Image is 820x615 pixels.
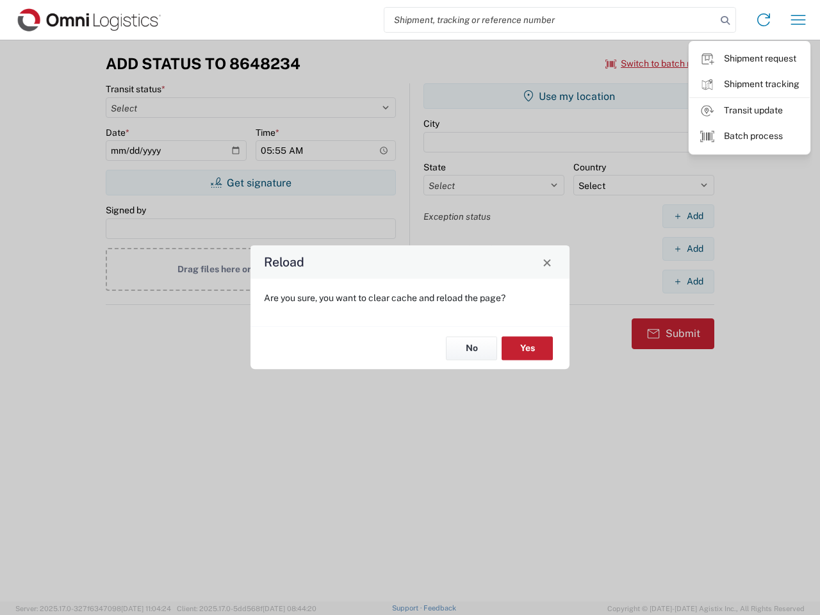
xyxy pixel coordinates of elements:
h4: Reload [264,253,304,272]
a: Batch process [689,124,810,149]
button: Yes [502,336,553,360]
button: No [446,336,497,360]
button: Close [538,253,556,271]
a: Transit update [689,98,810,124]
input: Shipment, tracking or reference number [384,8,716,32]
a: Shipment request [689,46,810,72]
a: Shipment tracking [689,72,810,97]
p: Are you sure, you want to clear cache and reload the page? [264,292,556,304]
